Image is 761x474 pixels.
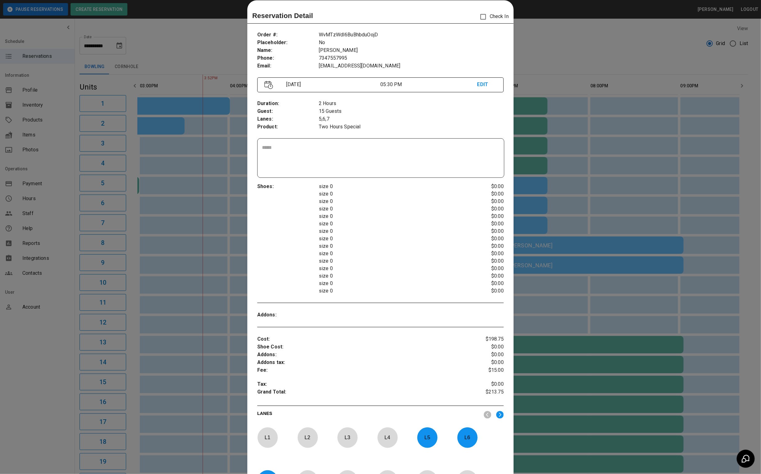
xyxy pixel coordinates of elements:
p: 2 Hours [319,100,504,108]
p: $0.00 [463,220,504,228]
p: Duration : [257,100,319,108]
p: [PERSON_NAME] [319,47,504,54]
p: Grand Total : [257,388,463,398]
p: size 0 [319,228,463,235]
p: $0.00 [463,183,504,190]
p: size 0 [319,205,463,213]
p: Phone : [257,54,319,62]
p: Product : [257,123,319,131]
p: size 0 [319,235,463,242]
p: Tax : [257,380,463,388]
p: $0.00 [463,235,504,242]
p: Two Hours Special [319,123,504,131]
p: [DATE] [284,81,380,88]
p: 7347557995 [319,54,504,62]
p: Reservation Detail [252,11,313,21]
p: $0.00 [463,343,504,351]
p: $0.00 [463,287,504,295]
p: $0.00 [463,198,504,205]
p: size 0 [319,213,463,220]
p: Fee : [257,366,463,374]
p: Cost : [257,335,463,343]
p: $0.00 [463,205,504,213]
p: $0.00 [463,250,504,257]
p: $15.00 [463,366,504,374]
p: Shoes : [257,183,319,191]
p: $0.00 [463,272,504,280]
p: Name : [257,47,319,54]
p: L 4 [377,430,398,445]
p: [EMAIL_ADDRESS][DOMAIN_NAME] [319,62,504,70]
img: right.svg [496,411,504,419]
p: $0.00 [463,242,504,250]
p: Guest : [257,108,319,115]
p: size 0 [319,257,463,265]
p: $0.00 [463,257,504,265]
p: $0.00 [463,190,504,198]
p: Order # : [257,31,319,39]
p: 5,6,7 [319,115,504,123]
p: Shoe Cost : [257,343,463,351]
p: Addons : [257,351,463,359]
p: $0.00 [463,280,504,287]
p: size 0 [319,287,463,295]
img: Vector [264,81,273,89]
p: size 0 [319,198,463,205]
p: 15 Guests [319,108,504,115]
img: nav_left.svg [484,411,491,419]
p: 05:30 PM [380,81,477,88]
p: WvMTzWdI6BuBhbduOojD [319,31,504,39]
p: size 0 [319,265,463,272]
p: Placeholder : [257,39,319,47]
p: size 0 [319,250,463,257]
p: $198.75 [463,335,504,343]
p: Lanes : [257,115,319,123]
p: $0.00 [463,380,504,388]
p: $0.00 [463,265,504,272]
p: $0.00 [463,213,504,220]
p: L 3 [337,430,358,445]
p: size 0 [319,190,463,198]
p: Check In [477,10,509,23]
p: size 0 [319,220,463,228]
p: L 2 [297,430,318,445]
p: EDIT [477,81,497,89]
p: size 0 [319,183,463,190]
p: $0.00 [463,228,504,235]
p: size 0 [319,242,463,250]
p: No [319,39,504,47]
p: size 0 [319,272,463,280]
p: size 0 [319,280,463,287]
p: Addons : [257,311,319,319]
p: $0.00 [463,351,504,359]
p: LANES [257,410,479,419]
p: $213.75 [463,388,504,398]
p: $0.00 [463,359,504,366]
p: L 5 [417,430,438,445]
p: Email : [257,62,319,70]
p: L 1 [257,430,278,445]
p: Addons tax : [257,359,463,366]
p: L 6 [457,430,478,445]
